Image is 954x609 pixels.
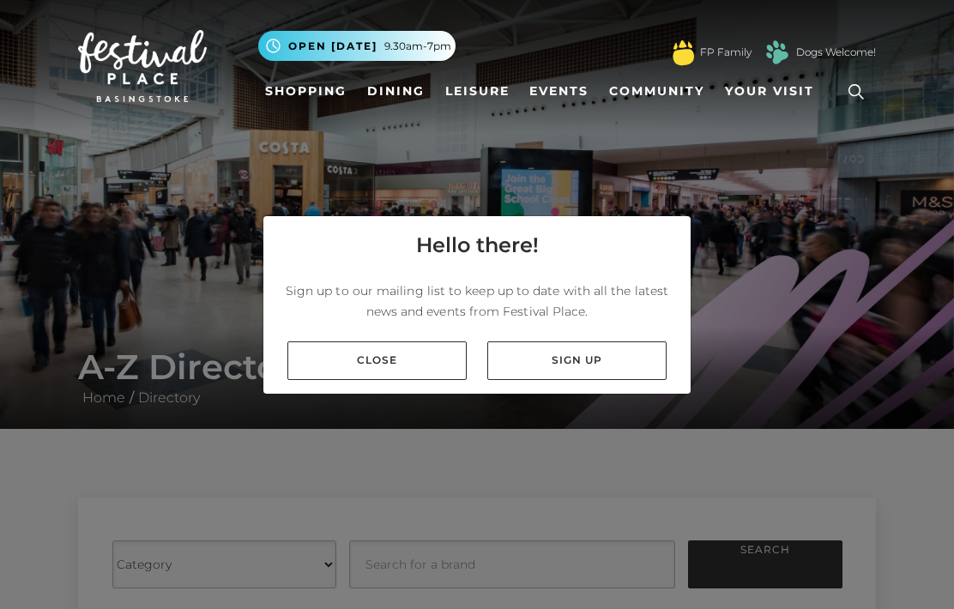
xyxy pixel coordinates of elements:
[287,341,467,380] a: Close
[384,39,451,54] span: 9.30am-7pm
[725,82,814,100] span: Your Visit
[522,75,595,107] a: Events
[718,75,830,107] a: Your Visit
[487,341,667,380] a: Sign up
[288,39,377,54] span: Open [DATE]
[78,30,207,102] img: Festival Place Logo
[258,31,456,61] button: Open [DATE] 9.30am-7pm
[258,75,353,107] a: Shopping
[277,280,677,322] p: Sign up to our mailing list to keep up to date with all the latest news and events from Festival ...
[796,45,876,60] a: Dogs Welcome!
[360,75,432,107] a: Dining
[700,45,752,60] a: FP Family
[438,75,516,107] a: Leisure
[602,75,711,107] a: Community
[416,230,539,261] h4: Hello there!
